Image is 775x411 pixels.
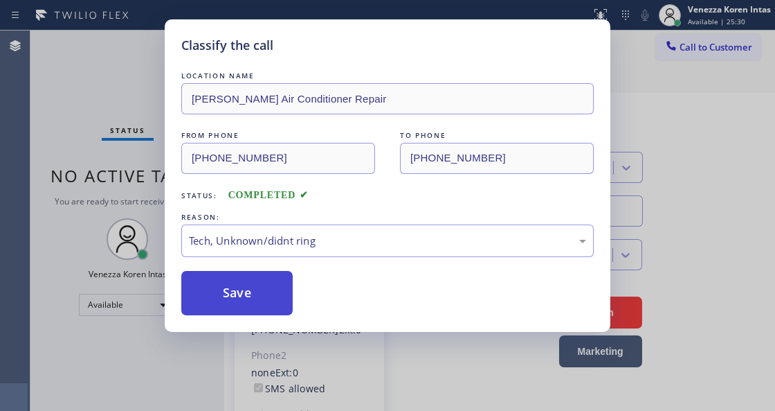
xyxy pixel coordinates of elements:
[181,36,273,55] h5: Classify the call
[189,233,586,249] div: Tech, Unknown/didnt ring
[228,190,309,200] span: COMPLETED
[181,191,217,200] span: Status:
[181,143,375,174] input: From phone
[181,210,594,225] div: REASON:
[400,128,594,143] div: TO PHONE
[181,69,594,83] div: LOCATION NAME
[400,143,594,174] input: To phone
[181,128,375,143] div: FROM PHONE
[181,271,293,315] button: Save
